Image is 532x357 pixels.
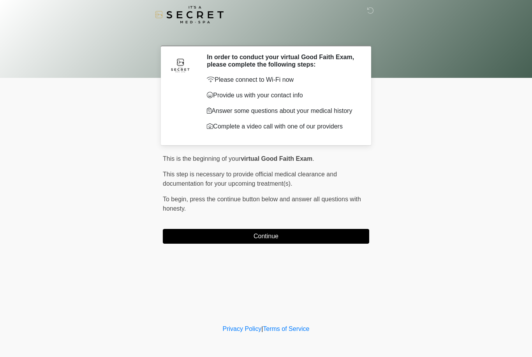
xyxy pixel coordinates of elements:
[207,75,358,84] p: Please connect to Wi-Fi now
[207,53,358,68] h2: In order to conduct your virtual Good Faith Exam, please complete the following steps:
[169,53,192,77] img: Agent Avatar
[155,6,224,23] img: It's A Secret Med Spa Logo
[163,196,361,212] span: press the continue button below and answer all questions with honesty.
[223,325,262,332] a: Privacy Policy
[207,122,358,131] p: Complete a video call with one of our providers
[261,325,263,332] a: |
[163,229,369,244] button: Continue
[163,171,337,187] span: This step is necessary to provide official medical clearance and documentation for your upcoming ...
[312,155,314,162] span: .
[163,155,241,162] span: This is the beginning of your
[207,106,358,116] p: Answer some questions about your medical history
[241,155,312,162] strong: virtual Good Faith Exam
[163,196,190,202] span: To begin,
[263,325,309,332] a: Terms of Service
[157,28,375,42] h1: ‎ ‎
[207,91,358,100] p: Provide us with your contact info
